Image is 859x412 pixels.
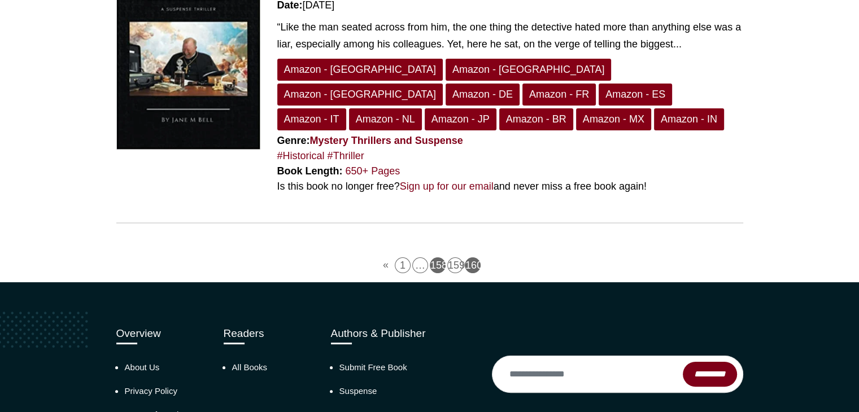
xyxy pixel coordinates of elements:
[346,165,400,177] a: 650+ Pages
[232,362,268,372] a: All Books
[331,327,475,340] h3: Authors & Publisher
[395,257,411,273] a: 1
[277,59,443,81] a: Amazon - [GEOGRAPHIC_DATA]
[378,257,393,273] a: «
[224,327,314,340] h3: Readers
[125,362,160,372] a: About Us
[277,150,325,161] a: #Historical
[351,135,463,146] a: Thrillers and Suspense
[447,257,463,273] a: 159
[277,135,463,146] strong: Genre:
[277,179,743,194] div: Is this book no longer free? and never miss a free book again!
[125,386,177,396] a: Privacy Policy
[412,257,428,273] span: …
[400,181,494,192] a: Sign up for our email
[599,84,672,106] a: Amazon - ES
[349,108,422,130] a: Amazon - NL
[339,362,407,372] a: Submit Free Book
[310,135,348,146] a: Mystery
[277,84,443,106] a: Amazon - [GEOGRAPHIC_DATA]
[277,165,343,177] strong: Book Length:
[576,108,651,130] a: Amazon - MX
[430,257,446,273] a: 158
[522,84,596,106] a: Amazon - FR
[465,257,481,273] span: 160
[446,59,611,81] a: Amazon - [GEOGRAPHIC_DATA]
[446,84,520,106] a: Amazon - DE
[654,108,724,130] a: Amazon - IN
[425,108,496,130] a: Amazon - JP
[277,19,743,53] div: “Like the man seated across from him, the one thing the detective hated more than anything else w...
[339,386,377,396] a: Suspense
[116,327,207,340] h3: Overview
[499,108,573,130] a: Amazon - BR
[328,150,364,161] a: #Thriller
[277,108,346,130] a: Amazon - IT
